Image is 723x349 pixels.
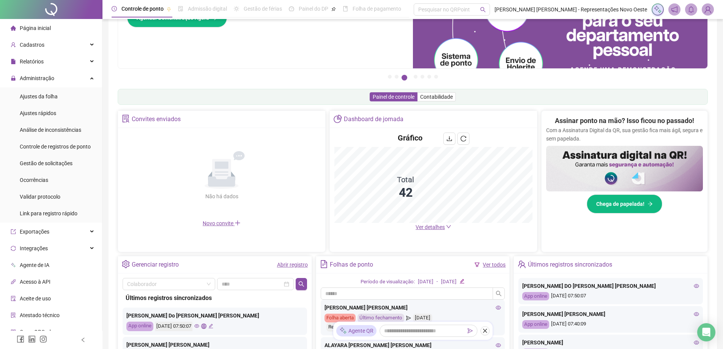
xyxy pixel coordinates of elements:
[413,314,432,322] div: [DATE]
[326,323,394,332] div: Representações Novo Oeste
[11,25,16,31] span: home
[235,220,241,226] span: plus
[20,58,44,65] span: Relatórios
[20,177,48,183] span: Ocorrências
[339,327,347,335] img: sparkle-icon.fc2bf0ac1784a2077858766a79e2daf3.svg
[121,6,164,12] span: Controle de ponto
[522,320,549,329] div: App online
[155,322,192,331] div: [DATE] 07:50:07
[697,323,715,341] div: Open Intercom Messenger
[406,314,411,322] span: send
[671,6,678,13] span: notification
[201,324,206,328] span: global
[522,320,699,329] div: [DATE] 07:40:09
[194,324,199,328] span: eye
[289,6,294,11] span: dashboard
[187,192,257,201] div: Não há dados
[446,224,451,229] span: down
[336,325,376,336] div: Agente QR
[522,292,699,301] div: [DATE] 07:50:07
[334,115,342,123] span: pie-chart
[522,338,699,347] div: [PERSON_NAME]
[330,258,373,271] div: Folhas de ponto
[421,75,424,79] button: 5
[126,341,303,349] div: [PERSON_NAME] [PERSON_NAME]
[468,328,473,333] span: send
[694,340,699,345] span: eye
[373,94,414,100] span: Painel de controle
[80,337,86,343] span: left
[208,324,213,328] span: edit
[361,278,415,286] div: Período de visualização:
[647,201,653,207] span: arrow-right
[11,59,16,64] span: file
[416,224,445,230] span: Ver detalhes
[277,262,308,268] a: Abrir registro
[427,75,431,79] button: 6
[343,6,348,11] span: book
[20,144,91,150] span: Controle de registros de ponto
[483,262,506,268] a: Ver todos
[20,210,77,216] span: Link para registro rápido
[122,115,130,123] span: solution
[460,136,466,142] span: reload
[436,278,438,286] div: -
[398,133,422,143] h4: Gráfico
[496,305,501,310] span: eye
[20,160,72,166] span: Gestão de solicitações
[416,224,451,230] a: Ver detalhes down
[112,6,117,11] span: clock-circle
[587,194,662,213] button: Chega de papelada!
[11,313,16,318] span: solution
[496,291,502,297] span: search
[20,229,49,235] span: Exportações
[395,75,399,79] button: 2
[496,343,501,348] span: eye
[299,6,328,12] span: Painel do DP
[474,262,480,267] span: filter
[11,76,16,81] span: lock
[28,335,36,343] span: linkedin
[546,126,703,143] p: Com a Assinatura Digital da QR, sua gestão fica mais ágil, segura e sem papelada.
[11,279,16,284] span: api
[528,258,612,271] div: Últimos registros sincronizados
[518,260,526,268] span: team
[20,262,49,268] span: Agente de IA
[11,229,16,234] span: export
[596,200,644,208] span: Chega de papelada!
[20,42,44,48] span: Cadastros
[522,310,699,318] div: [PERSON_NAME] [PERSON_NAME]
[654,5,662,14] img: sparkle-icon.fc2bf0ac1784a2077858766a79e2daf3.svg
[20,329,54,335] span: Gerar QRCode
[203,220,241,226] span: Novo convite
[132,258,179,271] div: Gerenciar registro
[39,335,47,343] span: instagram
[298,281,304,287] span: search
[324,303,501,312] div: [PERSON_NAME] [PERSON_NAME]
[555,115,694,126] h2: Assinar ponto na mão? Isso ficou no passado!
[320,260,328,268] span: file-text
[694,311,699,317] span: eye
[344,113,403,126] div: Dashboard de jornada
[11,42,16,47] span: user-add
[122,260,130,268] span: setting
[522,282,699,290] div: [PERSON_NAME] DO [PERSON_NAME] [PERSON_NAME]
[20,110,56,116] span: Ajustes rápidos
[126,322,153,331] div: App online
[17,335,24,343] span: facebook
[441,278,457,286] div: [DATE]
[694,283,699,289] span: eye
[414,75,417,79] button: 4
[358,314,404,322] div: Último fechamento
[418,278,433,286] div: [DATE]
[188,6,227,12] span: Admissão digital
[522,292,549,301] div: App online
[446,136,452,142] span: download
[388,75,392,79] button: 1
[20,194,60,200] span: Validar protocolo
[20,295,51,302] span: Aceite de uso
[495,5,647,14] span: [PERSON_NAME] [PERSON_NAME] - Representações Novo Oeste
[11,296,16,301] span: audit
[20,127,81,133] span: Análise de inconsistências
[178,6,183,11] span: file-done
